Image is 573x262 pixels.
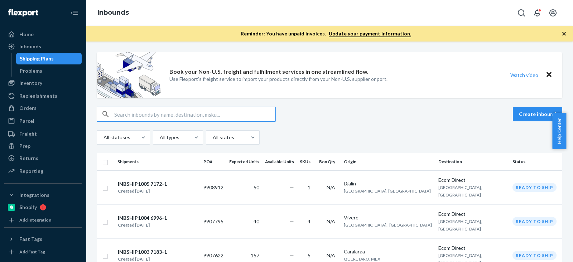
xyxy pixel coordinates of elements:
div: Freight [19,130,37,137]
th: PO# [201,153,226,170]
button: Create inbound [513,107,562,121]
a: Freight [4,128,82,140]
th: Destination [435,153,510,170]
button: Fast Tags [4,233,82,245]
div: Ecom Direct [438,210,507,218]
p: Use Flexport’s freight service to import your products directly from your Non-U.S. supplier or port. [169,76,387,83]
th: Box Qty [316,153,341,170]
a: Shipping Plans [16,53,82,64]
input: All states [212,134,213,141]
div: Reporting [19,168,43,175]
span: QUERETARO, MEX [344,256,380,262]
span: 1 [308,184,310,190]
span: N/A [327,184,335,190]
a: Parcel [4,115,82,127]
th: Expected Units [226,153,262,170]
button: Close [544,70,554,80]
th: Origin [341,153,435,170]
span: [GEOGRAPHIC_DATA], [GEOGRAPHIC_DATA] [438,219,482,232]
a: Returns [4,152,82,164]
span: N/A [327,252,335,258]
input: All statuses [103,134,103,141]
div: Ecom Direct [438,244,507,252]
button: Help Center [552,113,566,149]
button: Integrations [4,189,82,201]
button: Close Navigation [67,6,82,20]
div: Inventory [19,79,42,87]
div: Shopify [19,204,37,211]
th: Shipments [115,153,201,170]
th: SKUs [297,153,316,170]
a: Add Integration [4,216,82,224]
div: INBSHIP1003 7183-1 [118,248,167,256]
a: Add Fast Tag [4,248,82,256]
div: Fast Tags [19,236,42,243]
span: — [290,252,294,258]
div: Returns [19,155,38,162]
td: 9908912 [201,170,226,204]
a: Inbounds [97,9,129,16]
button: Open Search Box [514,6,529,20]
div: Integrations [19,191,49,199]
p: Book your Non-U.S. freight and fulfillment services in one streamlined flow. [169,68,369,76]
div: Parcel [19,117,34,125]
input: All types [159,134,160,141]
a: Prep [4,140,82,152]
div: Ready to ship [512,217,557,226]
span: — [290,218,294,224]
th: Status [510,153,562,170]
div: Ready to ship [512,183,557,192]
button: Open notifications [530,6,544,20]
a: Inventory [4,77,82,89]
button: Open account menu [546,6,560,20]
span: [GEOGRAPHIC_DATA], [GEOGRAPHIC_DATA] [438,185,482,198]
input: Search inbounds by name, destination, msku... [114,107,275,121]
span: 157 [251,252,259,258]
div: Ready to ship [512,251,557,260]
span: 4 [308,218,310,224]
div: Orders [19,105,37,112]
span: [GEOGRAPHIC_DATA],, [GEOGRAPHIC_DATA] [344,222,432,228]
span: [GEOGRAPHIC_DATA], [GEOGRAPHIC_DATA] [344,188,431,194]
div: Inbounds [19,43,41,50]
div: Djalin [344,180,433,187]
div: Add Fast Tag [19,249,45,255]
td: 9907795 [201,204,226,238]
div: Shipping Plans [20,55,54,62]
p: Reminder: You have unpaid invoices. [241,30,411,37]
span: 5 [308,252,310,258]
div: Vivere [344,214,433,221]
ol: breadcrumbs [92,3,135,23]
div: Home [19,31,34,38]
span: — [290,184,294,190]
div: INBSHIP1005 7172-1 [118,180,167,188]
a: Problems [16,65,82,77]
a: Home [4,29,82,40]
div: Created [DATE] [118,222,167,229]
a: Orders [4,102,82,114]
div: Add Integration [19,217,51,223]
button: Watch video [506,70,543,80]
div: Prep [19,142,30,150]
div: INBSHIP1004 6996-1 [118,214,167,222]
a: Shopify [4,202,82,213]
a: Inbounds [4,41,82,52]
div: Caralarga [344,248,433,255]
span: N/A [327,218,335,224]
a: Replenishments [4,90,82,102]
a: Update your payment information. [329,30,411,37]
span: 40 [254,218,259,224]
div: Created [DATE] [118,188,167,195]
span: 50 [254,184,259,190]
img: Flexport logo [8,9,38,16]
a: Reporting [4,165,82,177]
div: Problems [20,67,42,74]
th: Available Units [262,153,297,170]
div: Ecom Direct [438,176,507,184]
div: Replenishments [19,92,57,100]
